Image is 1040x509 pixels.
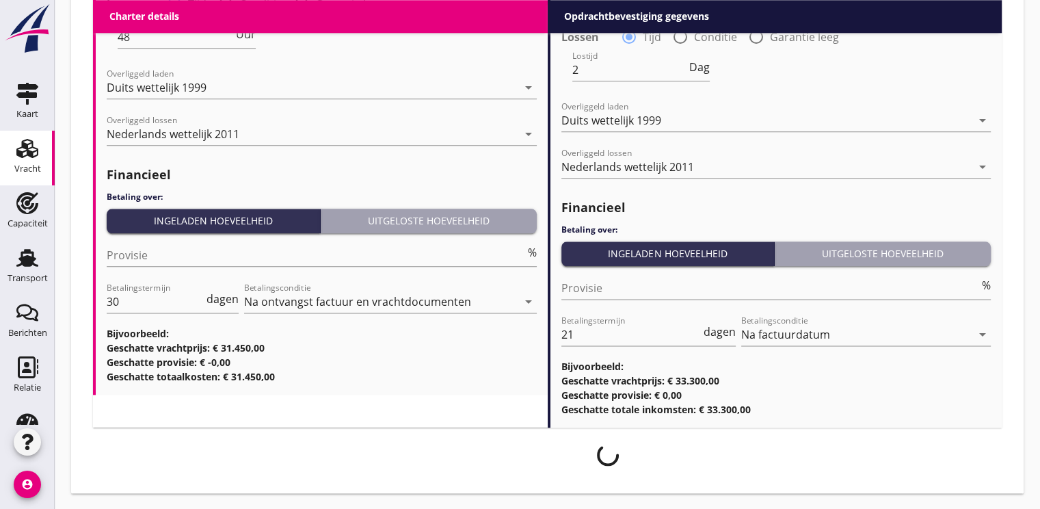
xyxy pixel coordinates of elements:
img: logo-small.a267ee39.svg [3,3,52,54]
div: dagen [701,326,736,337]
i: account_circle [14,471,41,498]
i: arrow_drop_down [520,126,537,142]
label: Garantie leeg [770,30,839,44]
input: Provisie [107,244,525,266]
input: Betalingstermijn [561,324,702,345]
div: Duits wettelijk 1999 [561,114,661,127]
button: Ingeladen hoeveelheid [107,209,321,233]
span: Uur [236,29,256,40]
i: arrow_drop_down [520,79,537,96]
button: Uitgeloste hoeveelheid [321,209,537,233]
div: Nederlands wettelijk 2011 [107,128,239,140]
h4: Betaling over: [107,191,537,203]
h3: Geschatte provisie: € 0,00 [561,388,991,402]
label: Conditie [694,30,737,44]
div: Uitgeloste hoeveelheid [326,213,531,228]
h3: Geschatte totaalkosten: € 31.450,00 [107,369,537,384]
input: Betalingstermijn [107,291,204,313]
div: Capaciteit [8,219,48,228]
i: arrow_drop_down [974,326,991,343]
div: Na factuurdatum [741,328,830,341]
div: Nederlands wettelijk 2011 [561,161,694,173]
div: Vracht [14,164,41,173]
h3: Bijvoorbeeld: [561,359,991,374]
i: arrow_drop_down [974,159,991,175]
div: Berichten [8,328,47,337]
h3: Geschatte vrachtprijs: € 31.450,00 [107,341,537,355]
div: % [979,280,991,291]
button: Ingeladen hoeveelheid [561,242,775,266]
div: Ingeladen hoeveelheid [112,213,315,228]
div: % [525,247,537,258]
i: arrow_drop_down [974,112,991,129]
h3: Geschatte provisie: € -0,00 [107,355,537,369]
label: Tijd [643,30,661,44]
h2: Financieel [561,198,991,217]
h3: Geschatte totale inkomsten: € 33.300,00 [561,402,991,417]
div: Kaart [16,109,38,118]
div: Duits wettelijk 1999 [107,81,206,94]
h3: Bijvoorbeeld: [107,326,537,341]
input: Lostijd [572,59,687,81]
i: arrow_drop_down [520,293,537,310]
input: Provisie [561,277,980,299]
div: Transport [8,274,48,283]
div: Relatie [14,383,41,392]
div: dagen [204,293,239,304]
div: Uitgeloste hoeveelheid [780,246,985,261]
div: Ingeladen hoeveelheid [567,246,769,261]
strong: Lossen [561,30,599,44]
button: Uitgeloste hoeveelheid [775,242,991,266]
span: Dag [689,62,710,73]
input: Lostijd [118,26,233,48]
h3: Geschatte vrachtprijs: € 33.300,00 [561,374,991,388]
div: Na ontvangst factuur en vrachtdocumenten [244,296,471,308]
h2: Financieel [107,166,537,184]
h4: Betaling over: [561,224,991,236]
